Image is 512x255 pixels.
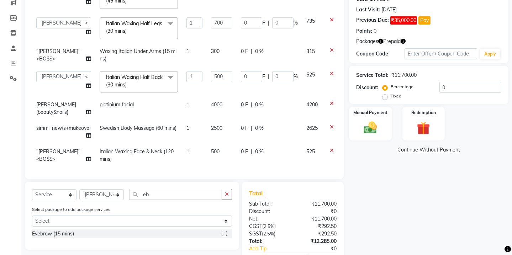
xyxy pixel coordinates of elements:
[129,189,222,200] input: Search or Scan
[391,71,417,79] div: ₹11,700.00
[356,16,389,25] div: Previous Due:
[360,120,381,135] img: _cash.svg
[306,148,315,155] span: 525
[100,101,134,108] span: platinium facial
[244,238,293,245] div: Total:
[356,27,372,35] div: Points:
[268,19,269,27] span: |
[356,38,378,45] span: Packages
[211,148,220,155] span: 500
[306,18,315,24] span: 735
[405,48,477,59] input: Enter Offer / Coupon Code
[36,48,80,62] span: "[PERSON_NAME]'' <BO$$>
[263,231,274,237] span: 2.5%
[301,245,342,253] div: ₹0
[293,238,342,245] div: ₹12,285.00
[251,124,252,132] span: |
[186,148,189,155] span: 1
[255,171,264,179] span: 0 %
[106,74,163,88] span: Italian Waxing Half Back (30 mins)
[350,146,507,154] a: Continue Without Payment
[390,16,417,25] span: ₹35,000.00
[255,48,264,55] span: 0 %
[293,230,342,238] div: ₹292.50
[127,28,130,34] a: x
[127,81,130,88] a: x
[32,230,74,238] div: Eyebrow (15 mins)
[411,110,436,116] label: Redemption
[249,223,262,229] span: CGST
[353,110,387,116] label: Manual Payment
[244,200,293,208] div: Sub Total:
[244,215,293,223] div: Net:
[293,200,342,208] div: ₹11,700.00
[356,50,405,58] div: Coupon Code
[241,101,248,108] span: 0 F
[251,148,252,155] span: |
[32,206,110,213] label: Select package to add package services
[186,101,189,108] span: 1
[268,73,269,80] span: |
[255,148,264,155] span: 0 %
[306,48,315,54] span: 315
[251,171,252,179] span: |
[264,223,274,229] span: 2.5%
[186,125,189,131] span: 1
[413,120,434,137] img: _gift.svg
[306,71,315,78] span: 525
[262,19,265,27] span: F
[244,245,301,253] a: Add Tip
[391,84,413,90] label: Percentage
[211,48,220,54] span: 300
[381,6,397,14] div: [DATE]
[251,48,252,55] span: |
[293,215,342,223] div: ₹11,700.00
[244,223,293,230] div: ( )
[294,73,298,80] span: %
[36,125,91,131] span: simmi_new(s+makeover
[249,190,265,197] span: Total
[383,38,401,45] span: Prepaid
[356,6,380,14] div: Last Visit:
[356,71,389,79] div: Service Total:
[374,27,376,35] div: 0
[100,48,176,62] span: Waxing Italian Under Arms (15 mins)
[293,208,342,215] div: ₹0
[251,101,252,108] span: |
[241,171,248,179] span: 0 F
[106,20,162,34] span: Italian Waxing Half Legs (30 mins)
[262,73,265,80] span: F
[294,19,298,27] span: %
[293,223,342,230] div: ₹292.50
[244,208,293,215] div: Discount:
[255,101,264,108] span: 0 %
[211,125,222,131] span: 2500
[186,48,189,54] span: 1
[356,84,378,91] div: Discount:
[100,125,176,131] span: Swedish Body Massage (60 mins)
[255,124,264,132] span: 0 %
[306,125,318,131] span: 2625
[36,101,76,115] span: [PERSON_NAME] (beauty&nails)
[391,93,401,99] label: Fixed
[211,101,222,108] span: 4000
[249,230,262,237] span: SGST
[244,230,293,238] div: ( )
[100,148,174,162] span: Italian Waxing Face & Neck (120 mins)
[480,49,500,59] button: Apply
[241,48,248,55] span: 0 F
[241,124,248,132] span: 0 F
[36,148,80,162] span: "[PERSON_NAME]'' <BO$$>
[418,16,431,25] button: Pay
[306,101,318,108] span: 4200
[241,148,248,155] span: 0 F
